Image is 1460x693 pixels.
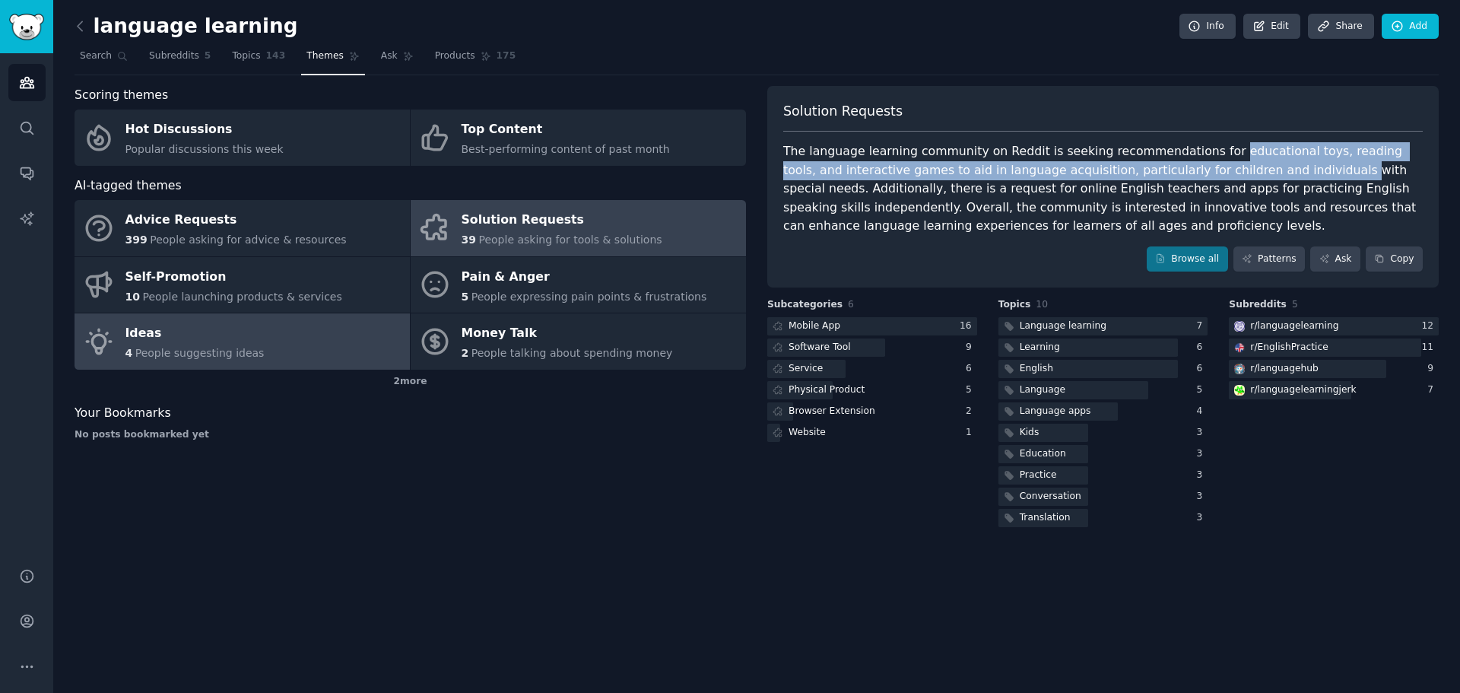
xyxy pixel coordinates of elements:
[75,257,410,313] a: Self-Promotion10People launching products & services
[1147,246,1228,272] a: Browse all
[1197,341,1208,354] div: 6
[1234,364,1245,374] img: languagehub
[1020,383,1065,397] div: Language
[75,313,410,370] a: Ideas4People suggesting ideas
[150,234,346,246] span: People asking for advice & resources
[497,49,516,63] span: 175
[966,362,977,376] div: 6
[767,298,843,312] span: Subcategories
[266,49,286,63] span: 143
[1197,362,1208,376] div: 6
[1020,362,1053,376] div: English
[767,360,977,379] a: Service6
[435,49,475,63] span: Products
[783,142,1423,236] div: The language learning community on Reddit is seeking recommendations for educational toys, readin...
[1197,490,1208,504] div: 3
[767,317,977,336] a: Mobile App16
[1250,319,1338,333] div: r/ languagelearning
[767,339,977,358] a: Software Tool9
[1427,362,1439,376] div: 9
[1234,342,1245,353] img: EnglishPractice
[1197,426,1208,440] div: 3
[75,404,171,423] span: Your Bookmarks
[1234,321,1245,332] img: languagelearning
[411,110,746,166] a: Top ContentBest-performing content of past month
[301,44,365,75] a: Themes
[471,347,673,359] span: People talking about spending money
[125,265,342,289] div: Self-Promotion
[789,426,826,440] div: Website
[1020,490,1081,504] div: Conversation
[1179,14,1236,40] a: Info
[9,14,44,40] img: GummySearch logo
[411,200,746,256] a: Solution Requests39People asking for tools & solutions
[462,208,662,233] div: Solution Requests
[998,466,1208,485] a: Practice3
[1292,299,1298,310] span: 5
[998,402,1208,421] a: Language apps4
[80,49,112,63] span: Search
[75,176,182,196] span: AI-tagged themes
[1250,383,1356,397] div: r/ languagelearningjerk
[1020,405,1091,418] div: Language apps
[1421,341,1439,354] div: 11
[1020,469,1057,482] div: Practice
[960,319,977,333] div: 16
[966,405,977,418] div: 2
[789,383,865,397] div: Physical Product
[1310,246,1360,272] a: Ask
[75,86,168,105] span: Scoring themes
[125,291,140,303] span: 10
[381,49,398,63] span: Ask
[75,14,297,39] h2: language learning
[75,110,410,166] a: Hot DiscussionsPopular discussions this week
[430,44,521,75] a: Products175
[789,405,875,418] div: Browser Extension
[1427,383,1439,397] div: 7
[462,234,476,246] span: 39
[462,143,670,155] span: Best-performing content of past month
[1020,426,1039,440] div: Kids
[998,381,1208,400] a: Language5
[998,424,1208,443] a: Kids3
[848,299,854,310] span: 6
[783,102,903,121] span: Solution Requests
[789,319,840,333] div: Mobile App
[75,428,746,442] div: No posts bookmarked yet
[462,322,673,346] div: Money Talk
[767,381,977,400] a: Physical Product5
[1229,339,1439,358] a: EnglishPracticer/EnglishPractice11
[125,143,284,155] span: Popular discussions this week
[767,402,977,421] a: Browser Extension2
[471,291,707,303] span: People expressing pain points & frustrations
[1020,511,1071,525] div: Translation
[1250,341,1328,354] div: r/ EnglishPractice
[462,118,670,142] div: Top Content
[966,383,977,397] div: 5
[966,426,977,440] div: 1
[1421,319,1439,333] div: 12
[462,265,707,289] div: Pain & Anger
[1020,341,1060,354] div: Learning
[1229,298,1287,312] span: Subreddits
[789,362,823,376] div: Service
[1229,381,1439,400] a: languagelearningjerkr/languagelearningjerk7
[1197,383,1208,397] div: 5
[998,339,1208,358] a: Learning6
[232,49,260,63] span: Topics
[1197,447,1208,461] div: 3
[1020,319,1106,333] div: Language learning
[227,44,290,75] a: Topics143
[1020,447,1066,461] div: Education
[998,298,1031,312] span: Topics
[1197,319,1208,333] div: 7
[767,424,977,443] a: Website1
[306,49,344,63] span: Themes
[135,347,265,359] span: People suggesting ideas
[125,208,347,233] div: Advice Requests
[75,200,410,256] a: Advice Requests399People asking for advice & resources
[1243,14,1300,40] a: Edit
[376,44,419,75] a: Ask
[1036,299,1048,310] span: 10
[1229,360,1439,379] a: languagehubr/languagehub9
